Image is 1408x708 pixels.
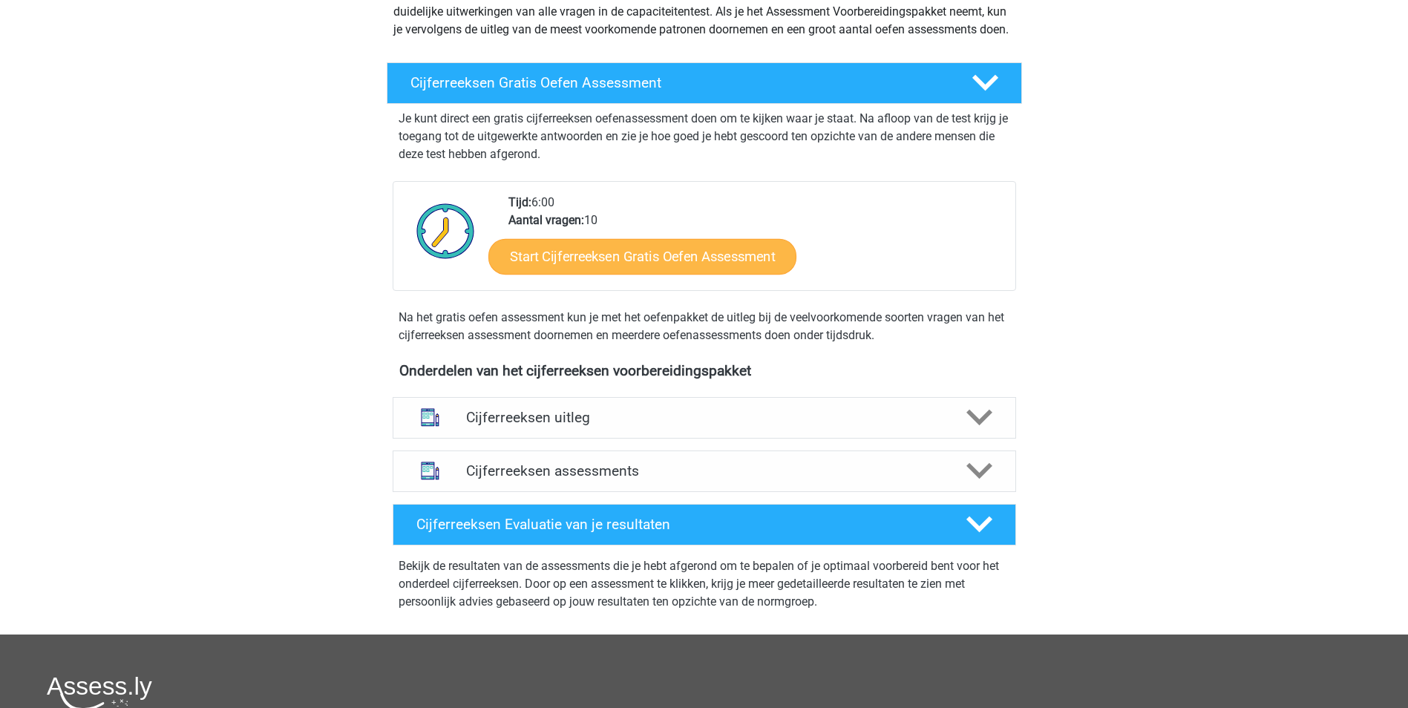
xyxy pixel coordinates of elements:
img: Klok [408,194,483,268]
img: cijferreeksen uitleg [411,399,449,436]
a: Cijferreeksen Evaluatie van je resultaten [387,504,1022,545]
b: Tijd: [508,195,531,209]
div: Na het gratis oefen assessment kun je met het oefenpakket de uitleg bij de veelvoorkomende soorte... [393,309,1016,344]
h4: Cijferreeksen Gratis Oefen Assessment [410,74,948,91]
p: Bekijk de resultaten van de assessments die je hebt afgerond om te bepalen of je optimaal voorber... [399,557,1010,611]
h4: Cijferreeksen assessments [466,462,943,479]
p: Je kunt direct een gratis cijferreeksen oefenassessment doen om te kijken waar je staat. Na afloo... [399,110,1010,163]
a: uitleg Cijferreeksen uitleg [387,397,1022,439]
img: cijferreeksen assessments [411,452,449,490]
a: Start Cijferreeksen Gratis Oefen Assessment [488,238,796,274]
h4: Cijferreeksen Evaluatie van je resultaten [416,516,943,533]
b: Aantal vragen: [508,213,584,227]
h4: Onderdelen van het cijferreeksen voorbereidingspakket [399,362,1009,379]
div: 6:00 10 [497,194,1015,290]
a: assessments Cijferreeksen assessments [387,450,1022,492]
h4: Cijferreeksen uitleg [466,409,943,426]
a: Cijferreeksen Gratis Oefen Assessment [381,62,1028,104]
